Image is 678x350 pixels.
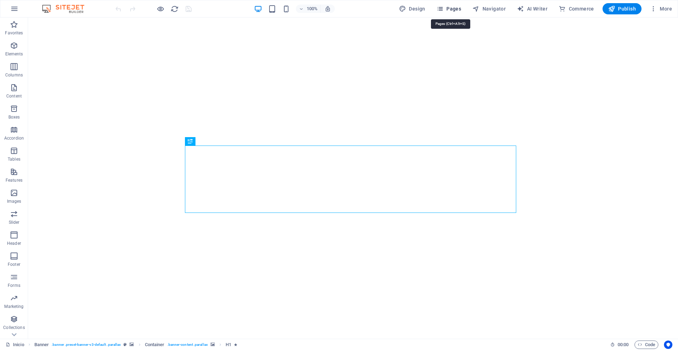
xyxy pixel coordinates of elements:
[9,220,20,225] p: Slider
[603,3,642,14] button: Publish
[396,3,428,14] div: Design (Ctrl+Alt+Y)
[325,6,331,12] i: On resize automatically adjust zoom level to fit chosen device.
[7,241,21,246] p: Header
[124,343,127,346] i: This element is a customizable preset
[52,341,121,349] span: . banner .preset-banner-v3-default .parallax
[306,5,318,13] h6: 100%
[618,341,629,349] span: 00 00
[634,341,658,349] button: Code
[638,341,655,349] span: Code
[470,3,508,14] button: Navigator
[559,5,594,12] span: Commerce
[34,341,49,349] span: Click to select. Double-click to edit
[6,177,22,183] p: Features
[8,262,20,267] p: Footer
[296,5,321,13] button: 100%
[664,341,672,349] button: Usercentrics
[623,342,624,347] span: :
[8,156,20,162] p: Tables
[156,5,165,13] button: Click here to leave preview mode and continue editing
[399,5,425,12] span: Design
[472,5,506,12] span: Navigator
[34,341,238,349] nav: breadcrumb
[170,5,179,13] button: reload
[8,114,20,120] p: Boxes
[6,93,22,99] p: Content
[437,5,461,12] span: Pages
[4,304,24,309] p: Marketing
[211,343,215,346] i: This element contains a background
[3,325,25,330] p: Collections
[517,5,547,12] span: AI Writer
[396,3,428,14] button: Design
[556,3,597,14] button: Commerce
[5,72,23,78] p: Columns
[145,341,165,349] span: Click to select. Double-click to edit
[514,3,550,14] button: AI Writer
[608,5,636,12] span: Publish
[171,5,179,13] i: Reload page
[226,341,231,349] span: Click to select. Double-click to edit
[234,343,237,346] i: Element contains an animation
[5,30,23,36] p: Favorites
[610,341,629,349] h6: Session time
[5,51,23,57] p: Elements
[650,5,672,12] span: More
[167,341,208,349] span: . banner-content .parallax
[129,343,134,346] i: This element contains a background
[647,3,675,14] button: More
[8,283,20,288] p: Forms
[7,198,21,204] p: Images
[6,341,24,349] a: Click to cancel selection. Double-click to open Pages
[40,5,93,13] img: Editor Logo
[434,3,464,14] button: Pages
[4,135,24,141] p: Accordion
